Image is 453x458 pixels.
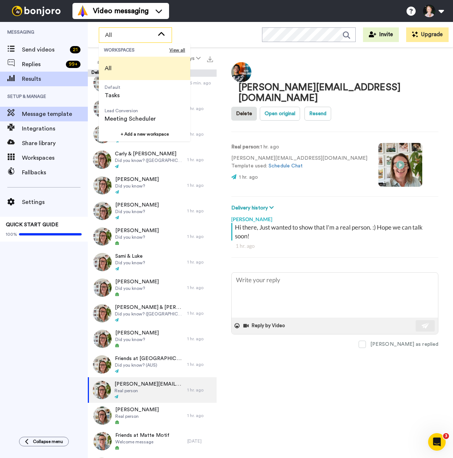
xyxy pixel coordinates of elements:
[88,173,217,198] a: [PERSON_NAME]Did you know?1 hr. ago
[115,150,184,158] span: Carly & [PERSON_NAME]
[115,304,184,311] span: [PERSON_NAME] & [PERSON_NAME]
[88,69,217,77] div: Delivery History
[89,48,134,69] button: All assignees
[115,260,145,266] span: Did you know?
[115,362,184,368] span: Did you know? (AUS)
[105,31,154,39] span: All
[93,304,111,322] img: e4f7a72f-eb07-42d2-9abb-3df7035834c3-thumb.jpg
[88,224,217,249] a: [PERSON_NAME]Did you know?1 hr. ago
[33,439,63,444] span: Collapse menu
[115,406,159,413] span: [PERSON_NAME]
[93,227,112,246] img: f9c32164-5020-467d-8748-97e896f9f583-thumb.jpg
[22,154,88,162] span: Workspaces
[22,60,63,69] span: Replies
[105,91,120,100] span: Tasks
[88,198,217,224] a: [PERSON_NAME]Did you know?1 hr. ago
[115,227,159,234] span: [PERSON_NAME]
[187,387,213,393] div: 1 hr. ago
[93,74,112,92] img: 5e442f99-52a5-4345-9edb-059b2b36ed84-thumb.jpg
[187,208,213,214] div: 1 hr. ago
[187,259,213,265] div: 1 hr. ago
[88,275,217,300] a: [PERSON_NAME]Did you know?1 hr. ago
[115,388,184,394] span: Real person
[88,249,217,275] a: Sami & LukeDid you know?1 hr. ago
[187,413,213,419] div: 1 hr. ago
[187,157,213,163] div: 1 hr. ago
[88,352,217,377] a: Friends at [GEOGRAPHIC_DATA] EventsDid you know? (AUS)1 hr. ago
[70,46,81,53] div: 21
[231,62,251,82] img: Image of Benj.camarines@live.com
[22,75,88,83] span: Results
[115,311,184,317] span: Did you know? ([GEOGRAPHIC_DATA])
[88,300,217,326] a: [PERSON_NAME] & [PERSON_NAME]Did you know? ([GEOGRAPHIC_DATA])1 hr. ago
[187,182,213,188] div: 1 hr. ago
[105,84,120,90] span: Default
[239,82,435,103] div: [PERSON_NAME][EMAIL_ADDRESS][DOMAIN_NAME]
[115,439,169,445] span: Welcome message
[66,61,81,68] div: 99 +
[115,176,159,183] span: [PERSON_NAME]
[236,242,434,250] div: 1 hr. ago
[115,432,169,439] span: Friends at Matte Motif
[235,223,437,241] div: Hi there, Just wanted to show that I'm a real person. :) Hope we can talk soon!
[115,158,184,163] span: Did you know? ([GEOGRAPHIC_DATA])
[93,176,112,194] img: fc8d6cfc-854a-4365-b70a-ad67b2932b55-thumb.jpg
[93,330,112,348] img: 27f6e45c-9af8-4d11-bba4-bae4156e2dc9-thumb.jpg
[104,47,169,53] span: WORKSPACES
[231,144,259,149] strong: Real person
[93,279,112,297] img: 29841bde-d213-4458-b86d-a6ebc9e9970f-thumb.jpg
[304,107,331,121] button: Resend
[93,253,112,271] img: 85225d03-759d-4a09-8bb7-ea438d6ce2f4-thumb.jpg
[99,127,190,141] button: + Add a new workspace
[93,355,111,374] img: 3cc2d975-033b-4f5a-9b5c-ff648acac29d-thumb.jpg
[93,6,149,16] span: Video messaging
[93,202,112,220] img: 255db712-5d45-494b-8746-120f7d69d2e1-thumb.jpg
[231,155,367,170] p: [PERSON_NAME][EMAIL_ADDRESS][DOMAIN_NAME] Template used:
[406,27,449,42] button: Upgrade
[187,285,213,291] div: 1 hr. ago
[187,80,213,86] div: 56 min. ago
[231,212,438,223] div: [PERSON_NAME]
[88,96,217,121] a: [PERSON_NAME]Did you know?1 hr. ago
[105,64,112,73] span: All
[22,124,88,133] span: Integrations
[115,329,159,337] span: [PERSON_NAME]
[22,139,88,148] span: Share library
[269,163,303,169] a: Schedule Chat
[93,406,112,425] img: e227d9d6-9518-41a5-8eda-c1e1d74e30b8-thumb.jpg
[88,121,217,147] a: [PERSON_NAME]Did you know?1 hr. ago
[88,70,217,96] a: [PERSON_NAME]Did you know?56 min. ago
[88,147,217,173] a: Carly & [PERSON_NAME]Did you know? ([GEOGRAPHIC_DATA])1 hr. ago
[363,27,399,42] a: Invite
[169,47,185,53] span: View all
[22,110,88,118] span: Message template
[88,377,217,403] a: [PERSON_NAME][EMAIL_ADDRESS][DOMAIN_NAME]Real person1 hr. ago
[19,437,69,446] button: Collapse menu
[115,278,159,285] span: [PERSON_NAME]
[370,341,438,348] div: [PERSON_NAME] as replied
[207,56,213,62] img: export.svg
[115,234,159,240] span: Did you know?
[239,175,258,180] span: 1 hr. ago
[93,151,111,169] img: 5cc7d3b5-88f6-4744-ba8d-19f57bc3a22b-thumb.jpg
[187,106,213,111] div: 1 hr. ago
[6,231,17,237] span: 100%
[88,326,217,352] a: [PERSON_NAME]Did you know?1 hr. ago
[115,183,159,189] span: Did you know?
[93,125,112,143] img: bee6c1b1-7920-472b-a0f8-34ee64177561-thumb.jpg
[231,204,276,212] button: Delivery history
[231,143,367,151] p: : 1 hr. ago
[115,413,159,419] span: Real person
[93,99,112,118] img: c0dd56d6-4a43-473f-9ff0-34d42dd2d556-thumb.jpg
[422,323,430,329] img: send-white.svg
[88,403,217,428] a: [PERSON_NAME]Real person1 hr. ago
[205,53,215,64] button: Export all results that match these filters now.
[115,355,184,362] span: Friends at [GEOGRAPHIC_DATA] Events
[187,438,213,444] div: [DATE]
[115,209,159,215] span: Did you know?
[187,336,213,342] div: 1 hr. ago
[187,310,213,316] div: 1 hr. ago
[93,381,111,399] img: f43f02cd-587c-4fce-9970-ded851478c9d-thumb.jpg
[77,5,89,17] img: vm-color.svg
[115,337,159,342] span: Did you know?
